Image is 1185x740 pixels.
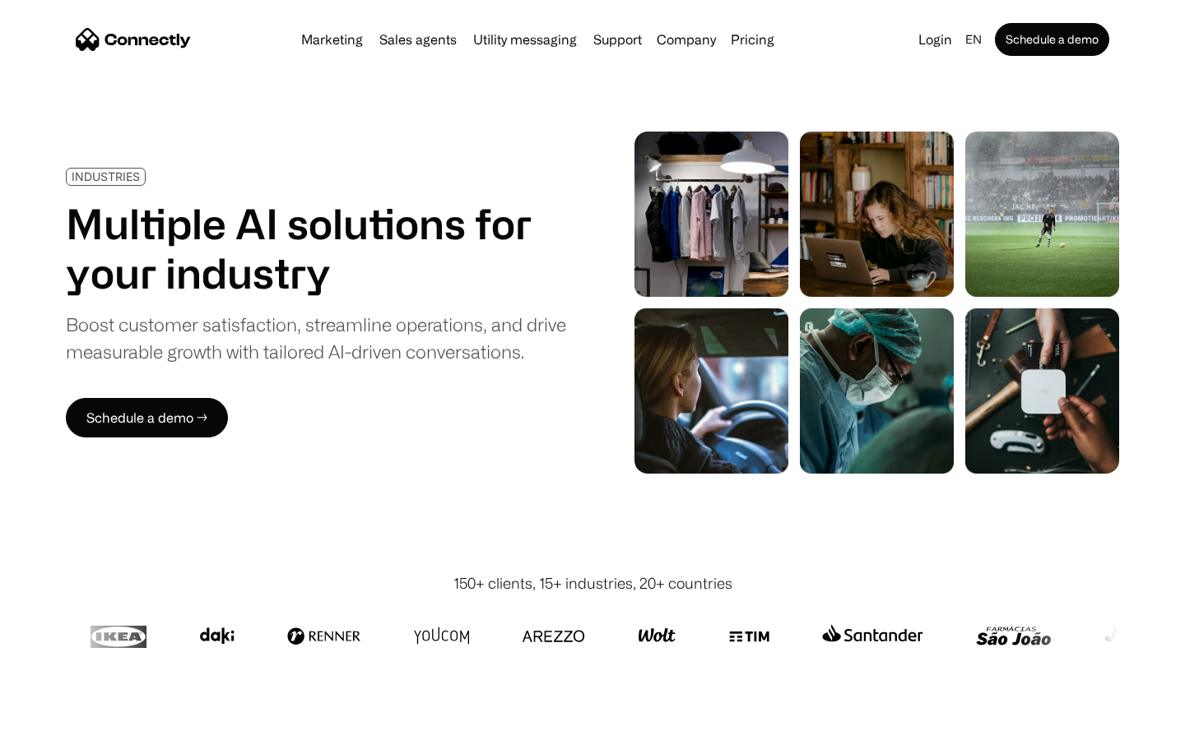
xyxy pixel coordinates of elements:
ul: Language list [33,711,99,734]
a: Sales agents [373,33,463,46]
div: Company [657,28,716,51]
a: Utility messaging [467,33,583,46]
a: home [76,27,191,52]
aside: Language selected: English [16,710,99,734]
a: Schedule a demo [995,23,1109,56]
div: en [959,28,992,51]
div: en [965,28,982,51]
div: 150+ clients, 15+ industries, 20+ countries [453,572,732,594]
div: INDUSTRIES [72,170,140,183]
a: Pricing [724,33,781,46]
a: Marketing [295,33,369,46]
h1: Multiple AI solutions for your industry [66,199,566,298]
a: Support [587,33,648,46]
a: Schedule a demo → [66,398,228,437]
div: Boost customer satisfaction, streamline operations, and drive measurable growth with tailored AI-... [66,311,566,365]
div: Company [652,28,721,51]
a: Login [912,28,959,51]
